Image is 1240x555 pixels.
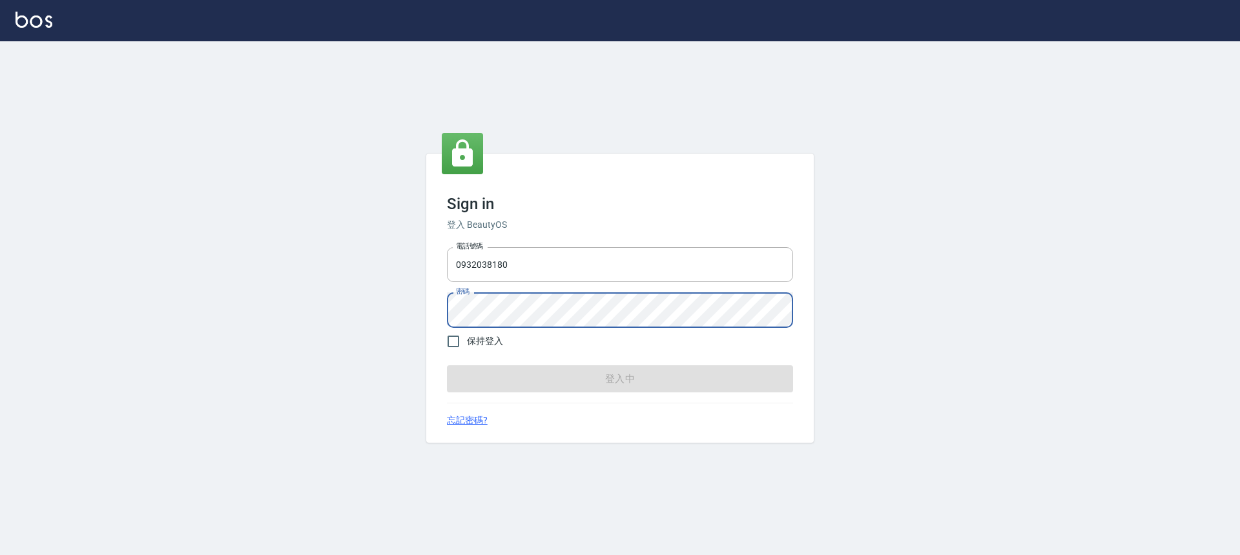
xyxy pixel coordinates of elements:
label: 密碼 [456,287,470,296]
label: 電話號碼 [456,241,483,251]
h6: 登入 BeautyOS [447,218,793,232]
img: Logo [15,12,52,28]
h3: Sign in [447,195,793,213]
a: 忘記密碼? [447,414,488,427]
span: 保持登入 [467,334,503,348]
